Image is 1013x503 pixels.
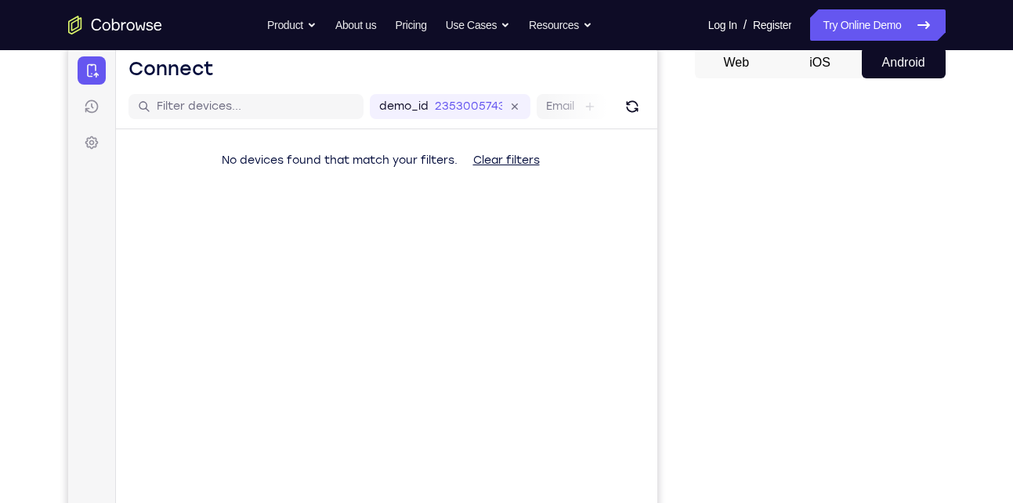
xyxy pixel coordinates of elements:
[393,98,484,129] button: Clear filters
[68,16,162,34] a: Go to the home page
[335,9,376,41] a: About us
[271,472,366,503] button: 6-digit code
[529,9,592,41] button: Resources
[89,52,286,67] input: Filter devices...
[552,47,577,72] button: Refresh
[395,9,426,41] a: Pricing
[778,47,862,78] button: iOS
[708,9,737,41] a: Log In
[267,9,317,41] button: Product
[695,47,779,78] button: Web
[753,9,791,41] a: Register
[446,9,510,41] button: Use Cases
[862,47,946,78] button: Android
[154,107,389,120] span: No devices found that match your filters.
[478,52,506,67] label: Email
[743,16,747,34] span: /
[810,9,945,41] a: Try Online Demo
[311,52,360,67] label: demo_id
